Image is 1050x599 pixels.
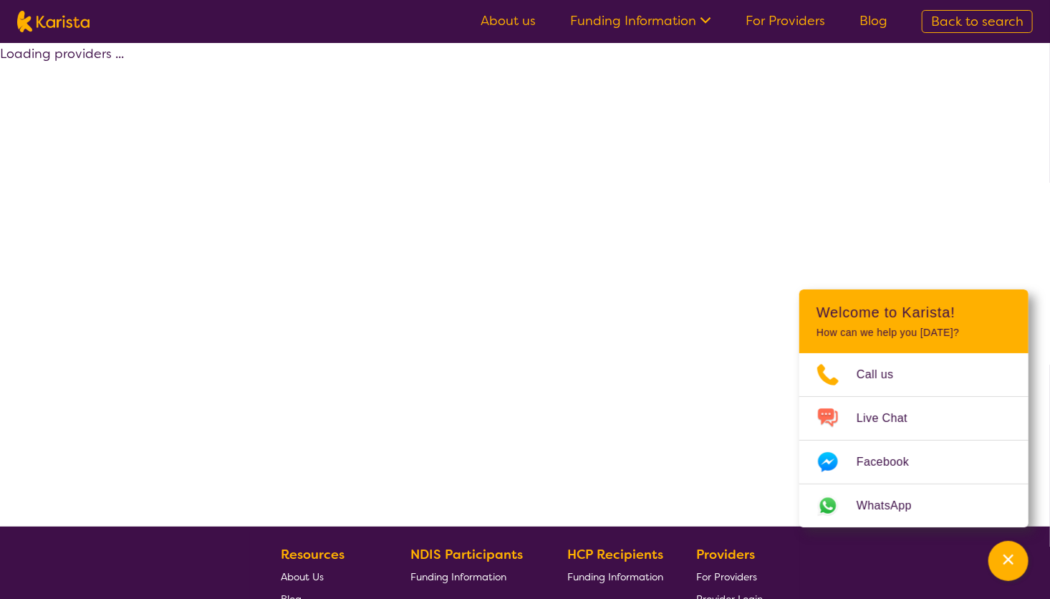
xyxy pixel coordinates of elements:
[567,565,663,588] a: Funding Information
[697,565,764,588] a: For Providers
[410,565,534,588] a: Funding Information
[988,541,1029,581] button: Channel Menu
[410,570,506,583] span: Funding Information
[857,451,926,473] span: Facebook
[410,546,523,563] b: NDIS Participants
[281,565,377,588] a: About Us
[567,570,663,583] span: Funding Information
[857,495,929,517] span: WhatsApp
[857,408,925,429] span: Live Chat
[857,364,911,385] span: Call us
[931,13,1023,30] span: Back to search
[817,304,1011,321] h2: Welcome to Karista!
[922,10,1033,33] a: Back to search
[799,353,1029,527] ul: Choose channel
[481,12,536,29] a: About us
[817,327,1011,339] p: How can we help you [DATE]?
[697,546,756,563] b: Providers
[746,12,825,29] a: For Providers
[799,289,1029,527] div: Channel Menu
[859,12,887,29] a: Blog
[697,570,758,583] span: For Providers
[567,546,663,563] b: HCP Recipients
[281,546,345,563] b: Resources
[570,12,711,29] a: Funding Information
[281,570,324,583] span: About Us
[17,11,90,32] img: Karista logo
[799,484,1029,527] a: Web link opens in a new tab.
